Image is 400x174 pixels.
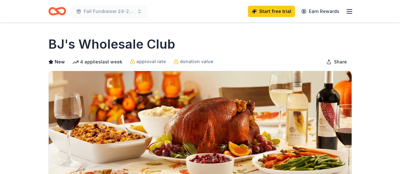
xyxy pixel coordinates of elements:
[298,6,343,17] a: Earn Rewards
[48,35,175,53] h1: BJ's Wholesale Club
[55,58,65,66] span: New
[174,58,213,65] a: donation value
[130,58,166,65] a: approval rate
[334,58,347,66] span: Share
[248,6,295,17] a: Start free trial
[180,58,213,65] span: donation value
[71,5,147,18] button: Fall Fundraiser 24-25 SY
[136,58,166,65] span: approval rate
[72,58,122,66] div: 4 applies last week
[321,56,352,68] button: Share
[48,4,66,19] a: Home
[84,8,134,15] span: Fall Fundraiser 24-25 SY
